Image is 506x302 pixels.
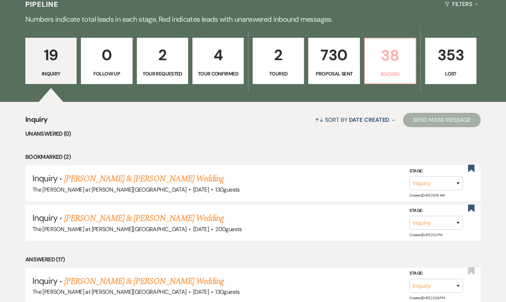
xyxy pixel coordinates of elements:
[25,114,48,129] span: Inquiry
[257,43,299,67] p: 2
[192,38,244,84] a: 4Tour Confirmed
[25,255,481,264] li: Answered (17)
[257,70,299,78] p: Toured
[409,270,463,277] label: Stage:
[349,116,389,124] span: Date Created
[64,275,224,288] a: [PERSON_NAME] & [PERSON_NAME] Wedding
[308,38,360,84] a: 730Proposal Sent
[315,116,324,124] span: ↑↓
[403,113,481,127] button: Send Mass Message
[215,288,239,296] span: 130 guests
[197,70,239,78] p: Tour Confirmed
[409,193,444,198] span: Created: [DATE] 10:14 AM
[193,225,209,233] span: [DATE]
[369,43,411,67] p: 38
[141,43,184,67] p: 2
[364,38,416,84] a: 38Booked
[253,38,304,84] a: 2Toured
[25,38,77,84] a: 19Inquiry
[32,173,57,184] span: Inquiry
[197,43,239,67] p: 4
[409,167,463,175] label: Stage:
[86,70,128,78] p: Follow Up
[313,70,355,78] p: Proposal Sent
[141,70,184,78] p: Tour Requested
[215,186,239,193] span: 130 guests
[137,38,188,84] a: 2Tour Requested
[409,296,444,300] span: Created: [DATE] 3:06 PM
[64,172,224,185] a: [PERSON_NAME] & [PERSON_NAME] Wedding
[32,225,186,233] span: The [PERSON_NAME] at [PERSON_NAME][GEOGRAPHIC_DATA]
[30,70,72,78] p: Inquiry
[32,288,186,296] span: The [PERSON_NAME] at [PERSON_NAME][GEOGRAPHIC_DATA]
[409,207,463,215] label: Stage:
[32,186,186,193] span: The [PERSON_NAME] at [PERSON_NAME][GEOGRAPHIC_DATA]
[409,233,442,237] span: Created: [DATE] 1:12 PM
[81,38,132,84] a: 0Follow Up
[312,110,398,129] button: Sort By Date Created
[313,43,355,67] p: 730
[30,43,72,67] p: 19
[425,38,476,84] a: 353Lost
[193,288,209,296] span: [DATE]
[25,152,481,162] li: Bookmarked (2)
[86,43,128,67] p: 0
[25,129,481,139] li: Unanswered (0)
[430,43,472,67] p: 353
[64,212,224,225] a: [PERSON_NAME] & [PERSON_NAME] Wedding
[193,186,209,193] span: [DATE]
[32,275,57,286] span: Inquiry
[215,225,242,233] span: 200 guests
[430,70,472,78] p: Lost
[32,212,57,223] span: Inquiry
[369,70,411,78] p: Booked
